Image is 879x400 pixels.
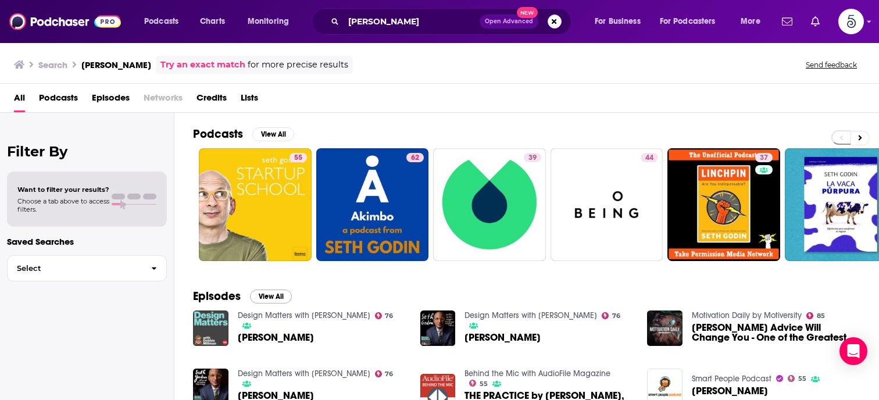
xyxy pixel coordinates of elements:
[7,236,167,247] p: Saved Searches
[8,265,142,272] span: Select
[199,148,312,261] a: 55
[469,380,488,387] a: 55
[316,148,429,261] a: 62
[193,127,294,141] a: PodcastsView All
[238,310,370,320] a: Design Matters with Debbie Millman
[551,148,663,261] a: 44
[760,152,768,164] span: 37
[81,59,151,70] h3: [PERSON_NAME]
[755,153,773,162] a: 37
[806,312,825,319] a: 85
[732,12,775,31] button: open menu
[411,152,419,164] span: 62
[39,88,78,112] a: Podcasts
[17,185,109,194] span: Want to filter your results?
[248,13,289,30] span: Monitoring
[480,15,538,28] button: Open AdvancedNew
[777,12,797,31] a: Show notifications dropdown
[692,386,768,396] span: [PERSON_NAME]
[692,386,768,396] a: Seth Godin
[385,372,393,377] span: 76
[692,374,771,384] a: Smart People Podcast
[433,148,546,261] a: 39
[238,333,314,342] a: Seth Godin
[802,60,860,70] button: Send feedback
[692,323,860,342] a: Seth Godin's Advice Will Change You - One of the Greatest Interviews Ever | Seth Godin Motivation
[193,310,228,346] img: Seth Godin
[595,13,641,30] span: For Business
[200,13,225,30] span: Charts
[193,289,241,303] h2: Episodes
[323,8,583,35] div: Search podcasts, credits, & more...
[38,59,67,70] h3: Search
[290,153,307,162] a: 55
[602,312,620,319] a: 76
[838,9,864,34] img: User Profile
[92,88,130,112] a: Episodes
[817,313,825,319] span: 85
[692,323,860,342] span: [PERSON_NAME] Advice Will Change You - One of the Greatest Interviews Ever | [PERSON_NAME] Motiva...
[464,310,597,320] a: Design Matters with Debbie Millman
[144,13,178,30] span: Podcasts
[196,88,227,112] a: Credits
[375,312,394,319] a: 76
[14,88,25,112] a: All
[464,333,541,342] a: Seth Godin
[250,290,292,303] button: View All
[192,12,232,31] a: Charts
[7,255,167,281] button: Select
[17,197,109,213] span: Choose a tab above to access filters.
[645,152,653,164] span: 44
[240,12,304,31] button: open menu
[464,333,541,342] span: [PERSON_NAME]
[238,369,370,378] a: Design Matters with Debbie Millman
[652,12,732,31] button: open menu
[9,10,121,33] img: Podchaser - Follow, Share and Rate Podcasts
[420,310,456,346] img: Seth Godin
[587,12,655,31] button: open menu
[524,153,541,162] a: 39
[294,152,302,164] span: 55
[528,152,537,164] span: 39
[660,13,716,30] span: For Podcasters
[144,88,183,112] span: Networks
[406,153,424,162] a: 62
[692,310,802,320] a: Motivation Daily by Motiversity
[344,12,480,31] input: Search podcasts, credits, & more...
[839,337,867,365] div: Open Intercom Messenger
[485,19,533,24] span: Open Advanced
[160,58,245,72] a: Try an exact match
[193,127,243,141] h2: Podcasts
[248,58,348,72] span: for more precise results
[480,381,488,387] span: 55
[517,7,538,18] span: New
[252,127,294,141] button: View All
[7,143,167,160] h2: Filter By
[385,313,393,319] span: 76
[838,9,864,34] span: Logged in as Spiral5-G2
[238,333,314,342] span: [PERSON_NAME]
[193,289,292,303] a: EpisodesView All
[136,12,194,31] button: open menu
[241,88,258,112] a: Lists
[667,148,780,261] a: 37
[798,376,806,381] span: 55
[612,313,620,319] span: 76
[788,375,806,382] a: 55
[641,153,658,162] a: 44
[806,12,824,31] a: Show notifications dropdown
[838,9,864,34] button: Show profile menu
[464,369,610,378] a: Behind the Mic with AudioFile Magazine
[647,310,683,346] img: Seth Godin's Advice Will Change You - One of the Greatest Interviews Ever | Seth Godin Motivation
[741,13,760,30] span: More
[375,370,394,377] a: 76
